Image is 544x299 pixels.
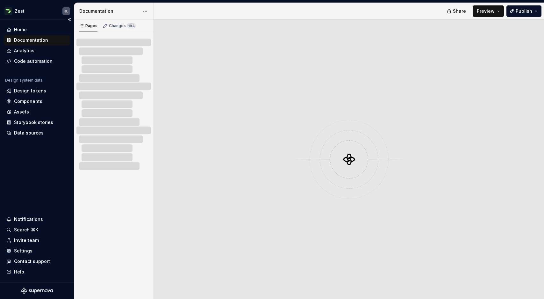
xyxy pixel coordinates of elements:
div: Data sources [14,130,44,136]
a: Components [4,96,70,106]
button: Search ⌘K [4,225,70,235]
div: Documentation [14,37,48,43]
a: Code automation [4,56,70,66]
div: Help [14,269,24,275]
a: Home [4,25,70,35]
button: ZestJL [1,4,73,18]
span: Publish [516,8,532,14]
div: Assets [14,109,29,115]
span: Share [453,8,466,14]
div: Invite team [14,237,39,244]
div: Search ⌘K [14,227,38,233]
button: Help [4,267,70,277]
div: JL [64,9,68,14]
a: Documentation [4,35,70,45]
div: Storybook stories [14,119,53,126]
div: Design tokens [14,88,46,94]
div: Design system data [5,78,43,83]
a: Design tokens [4,86,70,96]
a: Invite team [4,235,70,245]
span: Preview [477,8,495,14]
button: Share [444,5,470,17]
div: Documentation [79,8,140,14]
div: Zest [15,8,25,14]
a: Analytics [4,46,70,56]
button: Notifications [4,214,70,224]
div: Components [14,98,42,105]
div: Code automation [14,58,53,64]
div: Pages [79,23,97,28]
a: Assets [4,107,70,117]
div: Home [14,26,27,33]
a: Settings [4,246,70,256]
div: Settings [14,248,32,254]
div: Changes [109,23,136,28]
span: 194 [127,23,136,28]
button: Collapse sidebar [65,15,74,24]
a: Storybook stories [4,117,70,128]
img: 845e64b5-cf6c-40e8-a5f3-aaa2a69d7a99.png [4,7,12,15]
a: Data sources [4,128,70,138]
div: Contact support [14,258,50,265]
button: Publish [506,5,541,17]
button: Contact support [4,256,70,266]
div: Analytics [14,47,34,54]
svg: Supernova Logo [21,288,53,294]
button: Preview [473,5,504,17]
div: Notifications [14,216,43,222]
